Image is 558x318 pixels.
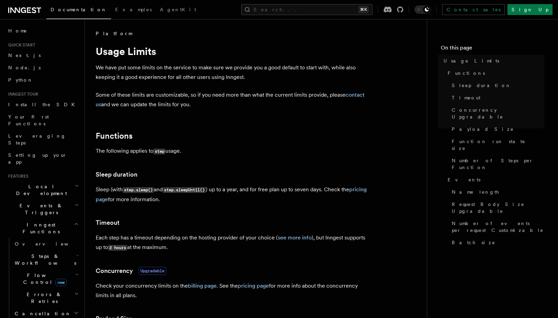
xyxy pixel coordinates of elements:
kbd: ⌘K [359,6,368,13]
a: Examples [111,2,156,18]
a: Python [5,74,80,86]
a: Batch size [449,236,544,249]
span: Events [448,176,480,183]
p: Check your concurrency limits on the . See the for more info about the concurrency limits in all ... [96,281,369,300]
span: Concurrency Upgradable [452,107,544,120]
a: Number of events per request Customizable [449,217,544,236]
span: Steps & Workflows [12,253,76,266]
span: Request Body Size Upgradable [452,201,544,215]
h1: Usage Limits [96,45,369,57]
a: Documentation [46,2,111,19]
span: Quick start [5,42,35,48]
code: step [153,149,165,154]
span: Payload Size [452,126,514,133]
code: step.sleepUntil() [163,187,206,193]
a: Functions [445,67,544,79]
span: Name length [452,189,500,195]
span: Flow Control [12,272,75,286]
span: Function run state size [452,138,544,152]
a: Leveraging Steps [5,130,80,149]
a: Number of Steps per Function [449,154,544,174]
a: Payload Size [449,123,544,135]
code: 2 hours [108,245,127,251]
span: Overview [15,241,85,247]
span: Local Development [5,183,74,197]
span: Usage Limits [444,57,499,64]
a: see more info [278,234,312,241]
span: Leveraging Steps [8,133,66,146]
span: new [55,279,67,286]
a: Name length [449,186,544,198]
span: Number of events per request Customizable [452,220,544,234]
span: Timeout [452,94,480,101]
span: Number of Steps per Function [452,157,544,171]
button: Local Development [5,180,80,199]
button: Steps & Workflows [12,250,80,269]
span: Batch size [452,239,495,246]
a: Concurrency Upgradable [449,104,544,123]
a: Request Body Size Upgradable [449,198,544,217]
a: Your first Functions [5,111,80,130]
span: Inngest tour [5,92,38,97]
a: pricing page [238,282,269,289]
button: Inngest Functions [5,219,80,238]
a: Functions [96,131,133,141]
a: Overview [12,238,80,250]
button: Errors & Retries [12,288,80,307]
a: Install the SDK [5,98,80,111]
code: step.sleep() [123,187,154,193]
span: Features [5,174,28,179]
span: Node.js [8,65,41,70]
p: Each step has a timeout depending on the hosting provider of your choice ( ), but Inngest support... [96,233,369,252]
p: Sleep (with and ) up to a year, and for free plan up to seven days. Check the for more information. [96,185,369,204]
button: Search...⌘K [241,4,372,15]
span: Install the SDK [8,102,79,107]
span: Functions [448,70,485,77]
p: We have put some limits on the service to make sure we provide you a good default to start with, ... [96,63,369,82]
span: Home [8,27,27,34]
h4: On this page [441,44,544,55]
a: Usage Limits [441,55,544,67]
a: billing page [188,282,217,289]
a: AgentKit [156,2,200,18]
a: Sign Up [507,4,553,15]
span: Cancellation [12,310,71,317]
p: The following applies to usage. [96,146,369,156]
a: Home [5,25,80,37]
a: Next.js [5,49,80,61]
span: Errors & Retries [12,291,74,305]
span: Platform [96,30,132,37]
span: Python [8,77,33,83]
span: Inngest Functions [5,221,74,235]
button: Toggle dark mode [414,5,431,14]
span: Documentation [51,7,107,12]
a: Sleep duration [449,79,544,92]
a: ConcurrencyUpgradable [96,266,166,276]
button: Flow Controlnew [12,269,80,288]
span: Next.js [8,53,41,58]
span: Your first Functions [8,114,49,126]
span: Setting up your app [8,152,67,165]
button: Events & Triggers [5,199,80,219]
span: AgentKit [160,7,196,12]
a: Function run state size [449,135,544,154]
a: Sleep duration [96,170,137,179]
p: Some of these limits are customizable, so if you need more than what the current limits provide, ... [96,90,369,109]
a: Events [445,174,544,186]
a: Setting up your app [5,149,80,168]
span: Upgradable [138,267,166,275]
span: Events & Triggers [5,202,74,216]
span: Examples [115,7,152,12]
a: Timeout [449,92,544,104]
a: Contact sales [442,4,505,15]
span: Sleep duration [452,82,511,89]
a: Timeout [96,218,120,227]
a: Node.js [5,61,80,74]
